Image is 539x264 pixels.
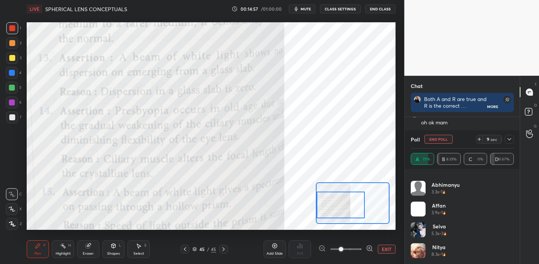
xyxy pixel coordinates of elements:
[207,247,209,251] div: /
[6,111,22,123] div: 7
[534,102,537,108] p: D
[83,252,94,255] div: Eraser
[411,222,426,237] img: 66a860d3dd8e4db99cdd8d4768176d32.jpg
[27,4,42,13] div: LIVE
[443,232,447,235] img: streak-poll-icon.44701ccd.svg
[439,189,441,195] h5: •
[443,211,446,215] img: streak-poll-icon.44701ccd.svg
[6,52,22,64] div: 3
[267,252,283,255] div: Add Slide
[431,209,439,216] h5: 3.9s
[289,4,315,13] button: mute
[6,37,22,49] div: 2
[439,209,441,216] h5: •
[534,123,537,129] p: G
[441,189,442,195] h5: 1
[431,202,446,209] h4: Affan
[431,181,460,189] h4: Abhimanyu
[431,251,439,258] h5: 8.3s
[421,119,514,127] div: oh ok mam
[6,97,22,108] div: 6
[365,4,396,13] button: End Class
[320,4,361,13] button: CLASS SETTINGS
[441,251,443,258] h5: 1
[411,181,426,196] img: default.png
[442,190,446,194] img: streak-poll-icon.44701ccd.svg
[6,67,22,79] div: 4
[431,222,447,230] h4: selva
[301,6,311,12] span: mute
[431,189,439,195] h5: 3.3s
[68,244,71,247] div: H
[6,218,22,230] div: Z
[439,230,441,237] h5: •
[486,136,489,142] div: 9
[133,252,144,255] div: Select
[411,243,426,258] img: cf2dbbbd06b54fb1aee5b3979d3828af.png
[431,243,446,251] h4: Nitya
[411,175,514,264] div: grid
[411,136,420,143] h4: Poll
[6,22,21,34] div: 1
[119,244,121,247] div: L
[378,245,396,254] button: EXIT
[411,202,426,216] img: 3
[34,252,41,255] div: Pen
[6,188,22,200] div: C
[441,209,443,216] h5: 1
[107,252,120,255] div: Shapes
[144,244,146,247] div: S
[489,136,498,142] div: sec
[6,82,22,94] div: 5
[405,76,429,96] p: Chat
[43,244,46,247] div: P
[414,96,421,103] img: 263bd4893d0d45f69ecaf717666c2383.jpg
[198,247,206,251] div: 45
[6,203,22,215] div: X
[431,230,439,237] h5: 5.3s
[211,246,216,252] div: 45
[405,117,520,208] div: grid
[424,96,488,109] div: Both A and R are true and R is the correct explanation of A. Both A and R are true but R is not t...
[441,230,443,237] h5: 3
[487,104,498,109] div: More
[443,252,446,256] img: streak-poll-icon.44701ccd.svg
[424,135,453,144] button: End Poll
[535,82,537,87] p: T
[45,6,127,13] h4: SPHERICAL LENS CONCEPTUALS
[439,251,441,258] h5: •
[56,252,71,255] div: Highlight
